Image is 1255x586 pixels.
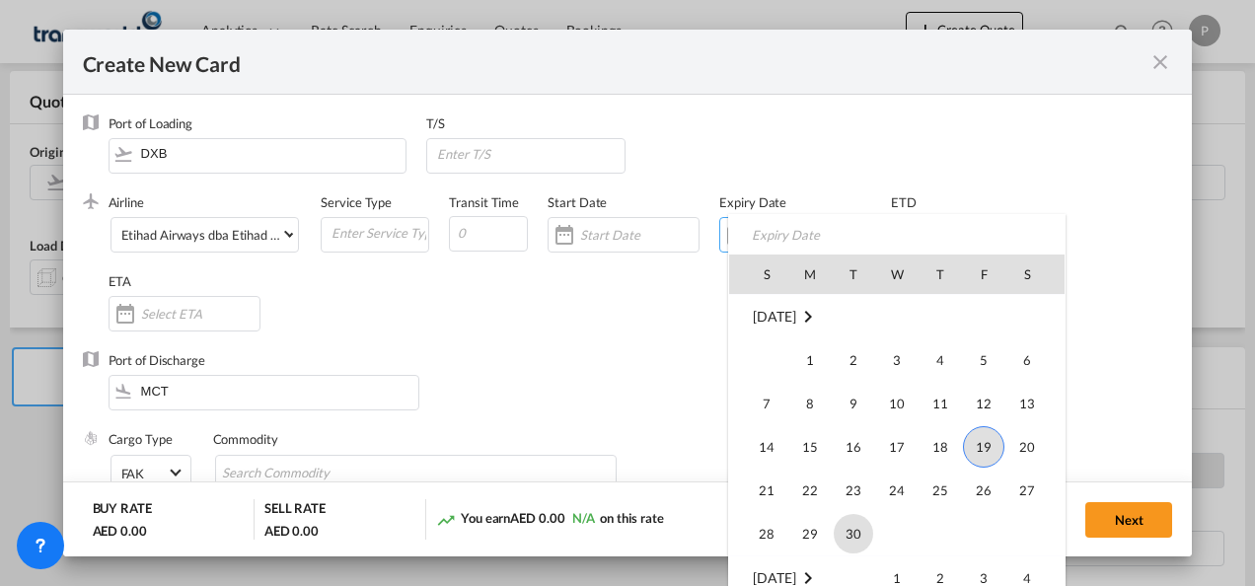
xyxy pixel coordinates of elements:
td: Monday September 8 2025 [788,382,832,425]
td: Monday September 29 2025 [788,512,832,556]
td: Thursday September 25 2025 [919,469,962,512]
th: S [1005,255,1065,294]
td: Monday September 1 2025 [788,338,832,382]
span: 26 [964,471,1003,510]
td: Friday September 12 2025 [962,382,1005,425]
td: Wednesday September 17 2025 [875,425,919,469]
span: [DATE] [753,309,795,326]
td: Sunday September 21 2025 [729,469,788,512]
span: 28 [747,514,786,553]
th: T [919,255,962,294]
span: 21 [747,471,786,510]
td: Tuesday September 30 2025 [832,512,875,556]
span: 20 [1007,427,1047,467]
td: Friday September 26 2025 [962,469,1005,512]
span: 4 [921,340,960,380]
span: 17 [877,427,917,467]
td: Wednesday September 24 2025 [875,469,919,512]
td: Saturday September 13 2025 [1005,382,1065,425]
td: Saturday September 27 2025 [1005,469,1065,512]
span: 2 [834,340,873,380]
span: 18 [921,427,960,467]
span: 23 [834,471,873,510]
td: Wednesday September 3 2025 [875,338,919,382]
td: Thursday September 18 2025 [919,425,962,469]
span: 1 [790,340,830,380]
span: 15 [790,427,830,467]
span: 6 [1007,340,1047,380]
span: 5 [964,340,1003,380]
td: Saturday September 6 2025 [1005,338,1065,382]
td: Tuesday September 2 2025 [832,338,875,382]
span: 9 [834,384,873,423]
td: Thursday September 4 2025 [919,338,962,382]
td: Monday September 15 2025 [788,425,832,469]
td: Friday September 5 2025 [962,338,1005,382]
th: F [962,255,1005,294]
span: 24 [877,471,917,510]
td: Friday September 19 2025 [962,425,1005,469]
span: 11 [921,384,960,423]
td: Sunday September 28 2025 [729,512,788,556]
th: W [875,255,919,294]
td: Tuesday September 16 2025 [832,425,875,469]
tr: Week 5 [729,512,1065,556]
td: Wednesday September 10 2025 [875,382,919,425]
span: 3 [877,340,917,380]
th: T [832,255,875,294]
td: Tuesday September 9 2025 [832,382,875,425]
td: Sunday September 7 2025 [729,382,788,425]
tr: Week 4 [729,469,1065,512]
span: 19 [963,426,1004,468]
span: 27 [1007,471,1047,510]
span: 29 [790,514,830,553]
td: Saturday September 20 2025 [1005,425,1065,469]
span: 12 [964,384,1003,423]
tr: Week 3 [729,425,1065,469]
td: Monday September 22 2025 [788,469,832,512]
tr: Week undefined [729,295,1065,339]
td: September 2025 [729,295,1065,339]
td: Thursday September 11 2025 [919,382,962,425]
span: 22 [790,471,830,510]
span: 7 [747,384,786,423]
span: 25 [921,471,960,510]
span: 14 [747,427,786,467]
th: S [729,255,788,294]
tr: Week 2 [729,382,1065,425]
span: 10 [877,384,917,423]
td: Sunday September 14 2025 [729,425,788,469]
th: M [788,255,832,294]
span: 8 [790,384,830,423]
span: 30 [834,514,873,553]
span: 13 [1007,384,1047,423]
span: 16 [834,427,873,467]
tr: Week 1 [729,338,1065,382]
td: Tuesday September 23 2025 [832,469,875,512]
